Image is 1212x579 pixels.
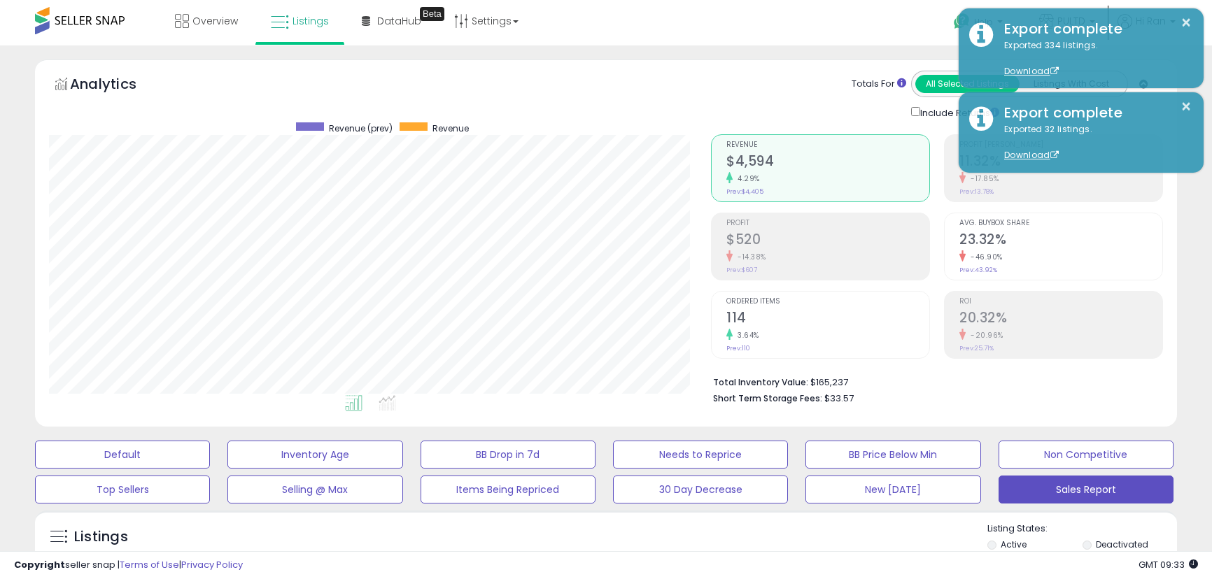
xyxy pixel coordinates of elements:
span: $33.57 [824,392,854,405]
span: ROI [959,298,1162,306]
span: Revenue (prev) [329,122,393,134]
div: Include Returns [901,104,1016,120]
strong: Copyright [14,558,65,571]
small: 4.29% [733,173,760,184]
p: Listing States: [987,522,1177,536]
small: Prev: 25.71% [959,344,994,352]
span: 2025-10-8 09:33 GMT [1139,558,1198,571]
button: × [1181,98,1192,115]
span: Ordered Items [726,298,929,306]
a: Privacy Policy [181,558,243,571]
a: Download [1004,149,1059,161]
span: Overview [192,14,238,28]
small: Prev: 110 [726,344,750,352]
a: Terms of Use [120,558,179,571]
b: Total Inventory Value: [713,376,808,388]
small: Prev: 43.92% [959,266,997,274]
h2: $520 [726,231,929,250]
button: Top Sellers [35,476,210,503]
li: $165,237 [713,373,1153,389]
button: Needs to Reprice [613,441,788,469]
div: Export complete [994,103,1193,123]
small: 3.64% [733,330,759,341]
div: Exported 334 listings. [994,39,1193,78]
button: All Selected Listings [915,75,1020,93]
button: Non Competitive [999,441,1174,469]
a: Download [1004,65,1059,77]
h5: Analytics [70,74,164,97]
h2: $4,594 [726,153,929,172]
button: Default [35,441,210,469]
button: × [1181,14,1192,31]
span: DataHub [377,14,421,28]
small: -46.90% [966,252,1003,262]
span: Revenue [726,141,929,149]
button: Items Being Repriced [421,476,596,503]
i: Get Help [953,13,971,30]
button: 30 Day Decrease [613,476,788,503]
small: -14.38% [733,252,766,262]
h2: 114 [726,310,929,329]
small: -20.96% [966,330,1003,341]
div: Tooltip anchor [420,7,444,21]
span: Profit [726,220,929,227]
div: Totals For [852,78,906,91]
small: -17.85% [966,173,999,184]
button: Inventory Age [227,441,402,469]
div: seller snap | | [14,559,243,572]
button: Selling @ Max [227,476,402,503]
small: Prev: $4,405 [726,187,763,196]
h2: 20.32% [959,310,1162,329]
div: Exported 32 listings. [994,123,1193,162]
span: Listings [293,14,329,28]
b: Short Term Storage Fees: [713,392,822,404]
h2: 23.32% [959,231,1162,250]
h5: Listings [74,527,128,547]
span: Avg. Buybox Share [959,220,1162,227]
a: Help [943,2,1017,45]
button: New [DATE] [805,476,980,503]
small: Prev: $607 [726,266,757,274]
button: BB Drop in 7d [421,441,596,469]
small: Prev: 13.78% [959,187,994,196]
button: BB Price Below Min [805,441,980,469]
div: Export complete [994,19,1193,39]
button: Sales Report [999,476,1174,503]
span: Revenue [432,122,469,134]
